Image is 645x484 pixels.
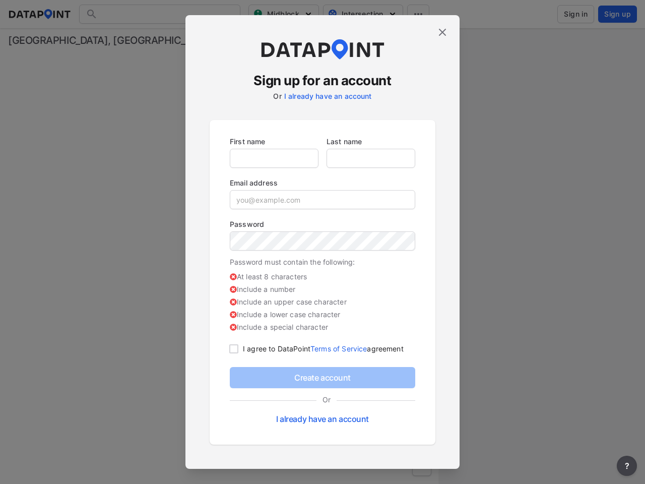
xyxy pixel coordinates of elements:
label: Or [316,394,337,405]
li: At least 8 characters [230,271,415,284]
li: Include a special character [230,322,415,334]
li: Include a number [230,284,415,296]
li: Include a lower case character [230,309,415,322]
label: Or [273,92,281,100]
label: I agree to DataPoint agreement [243,344,404,353]
p: Email address [230,177,415,188]
p: Last name [327,136,415,147]
span: ? [623,460,631,472]
a: Terms of Service [310,344,367,353]
img: dataPointLogo.9353c09d.svg [260,39,385,59]
input: you@example.com [230,191,415,209]
a: I already have an account [276,414,369,424]
h3: Sign up for an account [210,72,435,90]
li: Include an upper case character [230,296,415,309]
label: Password must contain the following: [230,258,355,266]
button: more [617,456,637,476]
img: close.efbf2170.svg [436,26,448,38]
p: Password [230,219,415,229]
p: First name [230,136,318,147]
a: I already have an account [284,92,372,100]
